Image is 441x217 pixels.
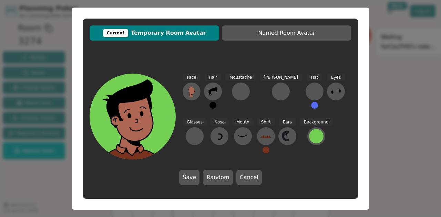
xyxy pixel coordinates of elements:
[103,29,129,37] div: Current
[307,74,322,82] span: Hat
[222,25,351,41] button: Named Room Avatar
[90,25,219,41] button: CurrentTemporary Room Avatar
[225,74,256,82] span: Moustache
[93,29,216,37] span: Temporary Room Avatar
[183,74,200,82] span: Face
[232,118,254,126] span: Mouth
[327,74,345,82] span: Eyes
[179,170,199,185] button: Save
[183,118,207,126] span: Glasses
[203,170,233,185] button: Random
[300,118,333,126] span: Background
[236,170,262,185] button: Cancel
[259,74,302,82] span: [PERSON_NAME]
[225,29,348,37] span: Named Room Avatar
[205,74,222,82] span: Hair
[257,118,275,126] span: Shirt
[210,118,229,126] span: Nose
[279,118,296,126] span: Ears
